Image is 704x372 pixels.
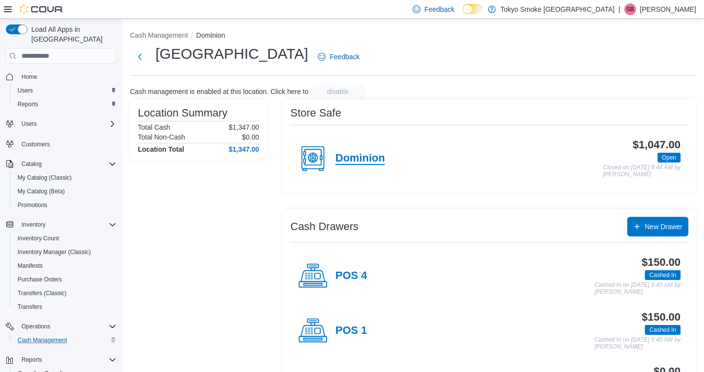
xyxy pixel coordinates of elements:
[229,123,259,131] p: $1,347.00
[594,282,681,295] p: Cashed In on [DATE] 9:45 AM by [PERSON_NAME]
[14,199,51,211] a: Promotions
[22,323,50,330] span: Operations
[314,47,363,67] a: Feedback
[10,185,120,198] button: My Catalog (Beta)
[10,245,120,259] button: Inventory Manager (Classic)
[18,276,62,283] span: Purchase Orders
[335,325,367,337] h4: POS 1
[18,321,116,332] span: Operations
[626,3,634,15] span: SB
[14,260,116,272] span: Manifests
[649,271,676,279] span: Cashed In
[642,311,681,323] h3: $150.00
[645,325,681,335] span: Cashed In
[658,153,681,163] span: Open
[2,70,120,84] button: Home
[10,286,120,300] button: Transfers (Classic)
[18,158,116,170] span: Catalog
[627,217,688,236] button: New Drawer
[18,303,42,311] span: Transfers
[14,98,42,110] a: Reports
[10,198,120,212] button: Promotions
[18,187,65,195] span: My Catalog (Beta)
[242,133,259,141] p: $0.00
[2,353,120,367] button: Reports
[18,174,72,182] span: My Catalog (Classic)
[290,107,341,119] h3: Store Safe
[10,232,120,245] button: Inventory Count
[22,120,37,128] span: Users
[18,354,116,366] span: Reports
[10,259,120,273] button: Manifests
[645,222,682,232] span: New Drawer
[603,164,681,178] p: Closed on [DATE] 9:44 AM by [PERSON_NAME]
[14,301,116,313] span: Transfers
[10,333,120,347] button: Cash Management
[618,3,620,15] p: |
[10,273,120,286] button: Purchase Orders
[640,3,696,15] p: [PERSON_NAME]
[18,71,41,83] a: Home
[10,171,120,185] button: My Catalog (Classic)
[14,246,116,258] span: Inventory Manager (Classic)
[310,84,365,99] button: disable
[335,152,385,165] h4: Dominion
[14,186,116,197] span: My Catalog (Beta)
[14,232,63,244] a: Inventory Count
[14,334,116,346] span: Cash Management
[14,85,37,96] a: Users
[2,157,120,171] button: Catalog
[14,98,116,110] span: Reports
[196,31,225,39] button: Dominion
[18,158,45,170] button: Catalog
[645,270,681,280] span: Cashed In
[18,201,47,209] span: Promotions
[14,246,95,258] a: Inventory Manager (Classic)
[18,336,67,344] span: Cash Management
[27,24,116,44] span: Load All Apps in [GEOGRAPHIC_DATA]
[138,145,184,153] h4: Location Total
[633,139,681,151] h3: $1,047.00
[330,52,359,62] span: Feedback
[18,321,54,332] button: Operations
[18,87,33,94] span: Users
[20,4,64,14] img: Cova
[642,256,681,268] h3: $150.00
[14,232,116,244] span: Inventory Count
[501,3,615,15] p: Tokyo Smoke [GEOGRAPHIC_DATA]
[18,248,91,256] span: Inventory Manager (Classic)
[624,3,636,15] div: Sharla Bugge
[14,287,116,299] span: Transfers (Classic)
[2,320,120,333] button: Operations
[18,262,43,270] span: Manifests
[18,100,38,108] span: Reports
[18,118,116,130] span: Users
[155,44,308,64] h1: [GEOGRAPHIC_DATA]
[18,138,116,150] span: Customers
[138,107,227,119] h3: Location Summary
[18,234,59,242] span: Inventory Count
[18,354,46,366] button: Reports
[18,70,116,83] span: Home
[2,117,120,131] button: Users
[130,88,308,95] p: Cash management is enabled at this location. Click here to
[2,137,120,151] button: Customers
[424,4,454,14] span: Feedback
[649,325,676,334] span: Cashed In
[22,160,42,168] span: Catalog
[10,97,120,111] button: Reports
[14,172,116,184] span: My Catalog (Classic)
[229,145,259,153] h4: $1,347.00
[14,274,116,285] span: Purchase Orders
[14,287,70,299] a: Transfers (Classic)
[22,140,50,148] span: Customers
[14,274,66,285] a: Purchase Orders
[327,87,349,96] span: disable
[2,218,120,232] button: Inventory
[14,85,116,96] span: Users
[10,84,120,97] button: Users
[14,199,116,211] span: Promotions
[22,221,45,229] span: Inventory
[22,73,37,81] span: Home
[290,221,358,232] h3: Cash Drawers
